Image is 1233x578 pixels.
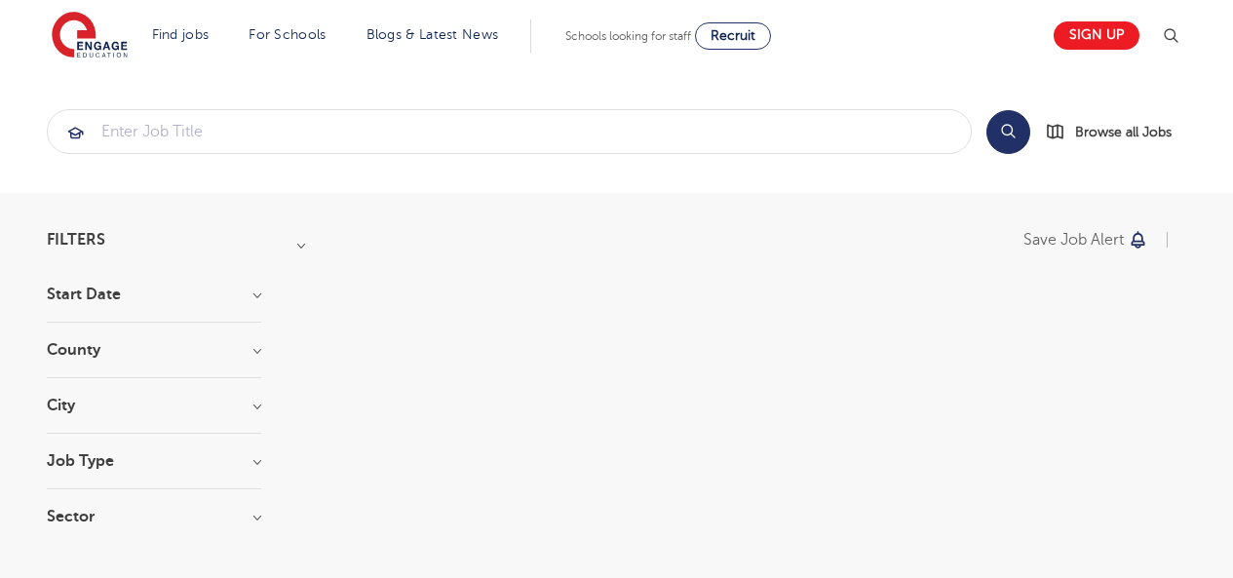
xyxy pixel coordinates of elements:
[249,27,326,42] a: For Schools
[47,109,972,154] div: Submit
[711,28,755,43] span: Recruit
[1023,232,1124,248] p: Save job alert
[47,287,261,302] h3: Start Date
[1075,121,1172,143] span: Browse all Jobs
[366,27,499,42] a: Blogs & Latest News
[1054,21,1139,50] a: Sign up
[152,27,210,42] a: Find jobs
[1023,232,1149,248] button: Save job alert
[695,22,771,50] a: Recruit
[47,509,261,524] h3: Sector
[565,29,691,43] span: Schools looking for staff
[52,12,128,60] img: Engage Education
[47,342,261,358] h3: County
[47,232,105,248] span: Filters
[47,398,261,413] h3: City
[986,110,1030,154] button: Search
[1046,121,1187,143] a: Browse all Jobs
[48,110,971,153] input: Submit
[47,453,261,469] h3: Job Type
